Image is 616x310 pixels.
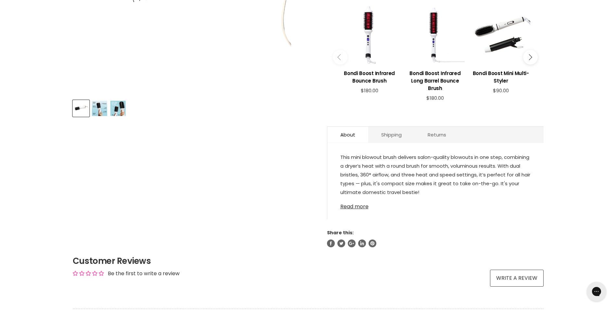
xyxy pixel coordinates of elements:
[340,200,531,210] a: Read more
[471,65,530,88] a: View product:Bondi Boost Mini Multi-Styler
[91,100,108,117] button: Bondi Boost Mini Blowout Brush
[92,101,107,116] img: Bondi Boost Mini Blowout Brush
[73,270,104,277] div: Average rating is 0.00 stars
[406,70,465,92] h3: Bondi Boost Infrared Long Barrel Bounce Brush
[327,229,354,236] span: Share this:
[368,127,415,143] a: Shipping
[426,95,444,101] span: $180.00
[471,70,530,84] h3: Bondi Boost Mini Multi-Styler
[340,70,399,84] h3: Bondi Boost Infrared Bounce Brush
[72,98,316,117] div: Product thumbnails
[340,154,530,196] span: This mini blowout brush delivers salon-quality blowouts in one step, combining a dryer’s heat wit...
[327,230,544,247] aside: Share this:
[340,65,399,88] a: View product:Bondi Boost Infrared Bounce Brush
[110,100,126,117] button: Bondi Boost Mini Blowout Brush
[340,199,374,206] strong: Key Benefits:
[73,100,89,117] button: Bondi Boost Mini Blowout Brush
[327,127,368,143] a: About
[490,270,544,287] a: Write a review
[493,87,509,94] span: $90.00
[584,279,610,304] iframe: Gorgias live chat messenger
[73,101,89,116] img: Bondi Boost Mini Blowout Brush
[406,65,465,95] a: View product:Bondi Boost Infrared Long Barrel Bounce Brush
[361,87,378,94] span: $180.00
[110,101,126,116] img: Bondi Boost Mini Blowout Brush
[73,255,544,267] h2: Customer Reviews
[108,270,180,277] div: Be the first to write a review
[415,127,459,143] a: Returns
